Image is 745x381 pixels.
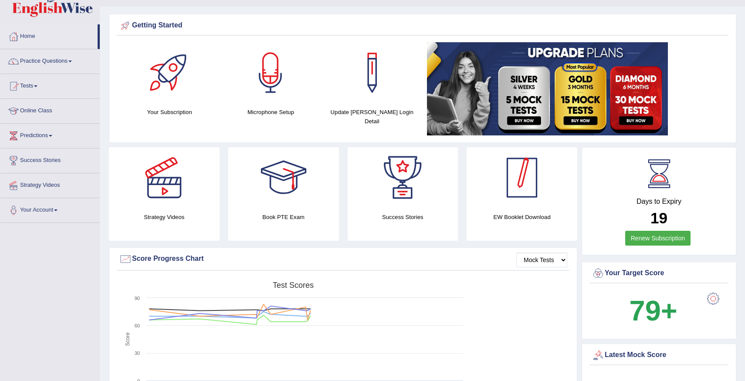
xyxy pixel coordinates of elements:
a: Home [0,24,98,46]
a: Predictions [0,124,100,145]
h4: Book PTE Exam [228,212,339,222]
h4: EW Booklet Download [467,212,577,222]
a: Renew Subscription [625,231,691,246]
a: Your Account [0,198,100,220]
h4: Microphone Setup [224,108,317,117]
a: Online Class [0,99,100,121]
h4: Days to Expiry [592,198,726,206]
div: Score Progress Chart [119,253,567,266]
tspan: Test scores [273,281,314,290]
div: Getting Started [119,19,726,32]
b: 79+ [629,295,677,327]
text: 60 [135,323,140,328]
a: Strategy Videos [0,173,100,195]
a: Success Stories [0,148,100,170]
a: Tests [0,74,100,96]
b: 19 [650,209,667,226]
tspan: Score [125,332,131,346]
div: Latest Mock Score [592,349,726,362]
div: Your Target Score [592,267,726,280]
text: 90 [135,296,140,301]
h4: Update [PERSON_NAME] Login Detail [326,108,418,126]
h4: Strategy Videos [109,212,220,222]
a: Practice Questions [0,49,100,71]
text: 30 [135,351,140,356]
h4: Your Subscription [123,108,216,117]
h4: Success Stories [348,212,458,222]
img: small5.jpg [427,42,668,135]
